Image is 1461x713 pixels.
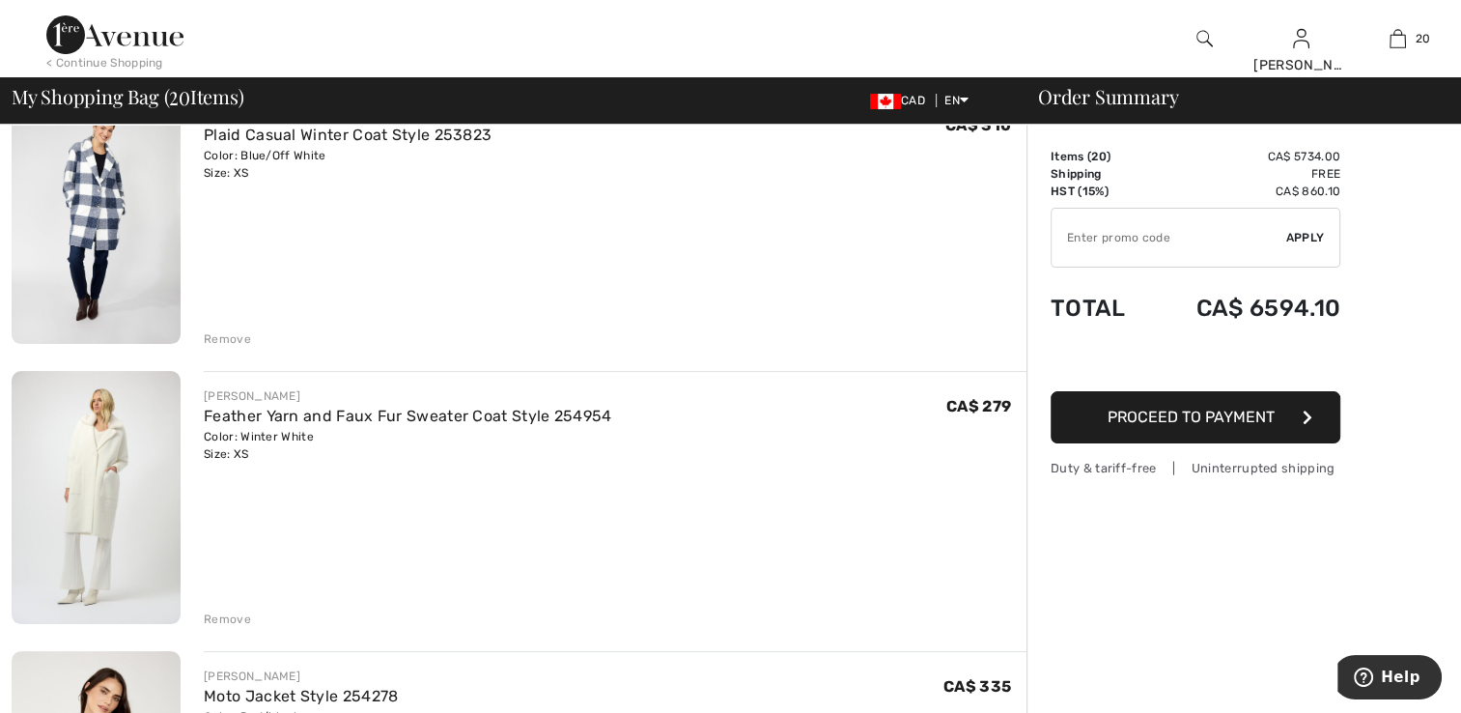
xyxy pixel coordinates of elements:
[12,90,181,344] img: Plaid Casual Winter Coat Style 253823
[1051,341,1340,385] iframe: PayPal-paypal
[943,677,1011,696] span: CA$ 335
[1149,183,1340,200] td: CA$ 860.10
[1196,27,1213,50] img: search the website
[46,15,183,54] img: 1ère Avenue
[1253,55,1348,75] div: [PERSON_NAME]
[1286,229,1325,246] span: Apply
[1051,165,1149,183] td: Shipping
[12,87,244,106] span: My Shopping Bag ( Items)
[204,687,398,705] a: Moto Jacket Style 254278
[204,126,492,144] a: Plaid Casual Winter Coat Style 253823
[1051,391,1340,443] button: Proceed to Payment
[12,371,181,624] img: Feather Yarn and Faux Fur Sweater Coat Style 254954
[1091,150,1107,163] span: 20
[870,94,933,107] span: CAD
[1149,275,1340,341] td: CA$ 6594.10
[1051,183,1149,200] td: HST (15%)
[1051,459,1340,477] div: Duty & tariff-free | Uninterrupted shipping
[870,94,901,109] img: Canadian Dollar
[1149,148,1340,165] td: CA$ 5734.00
[945,116,1011,134] span: CA$ 310
[1108,408,1275,426] span: Proceed to Payment
[204,407,611,425] a: Feather Yarn and Faux Fur Sweater Coat Style 254954
[204,330,251,348] div: Remove
[1052,209,1286,267] input: Promo code
[204,147,492,182] div: Color: Blue/Off White Size: XS
[1051,275,1149,341] td: Total
[204,611,251,628] div: Remove
[1390,27,1406,50] img: My Bag
[1015,87,1449,106] div: Order Summary
[204,428,611,463] div: Color: Winter White Size: XS
[944,94,969,107] span: EN
[946,397,1011,415] span: CA$ 279
[1051,148,1149,165] td: Items ( )
[204,668,398,685] div: [PERSON_NAME]
[1337,655,1442,703] iframe: Opens a widget where you can find more information
[1350,27,1445,50] a: 20
[169,82,190,107] span: 20
[1293,29,1309,47] a: Sign In
[204,387,611,405] div: [PERSON_NAME]
[1416,30,1431,47] span: 20
[46,54,163,71] div: < Continue Shopping
[1293,27,1309,50] img: My Info
[1149,165,1340,183] td: Free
